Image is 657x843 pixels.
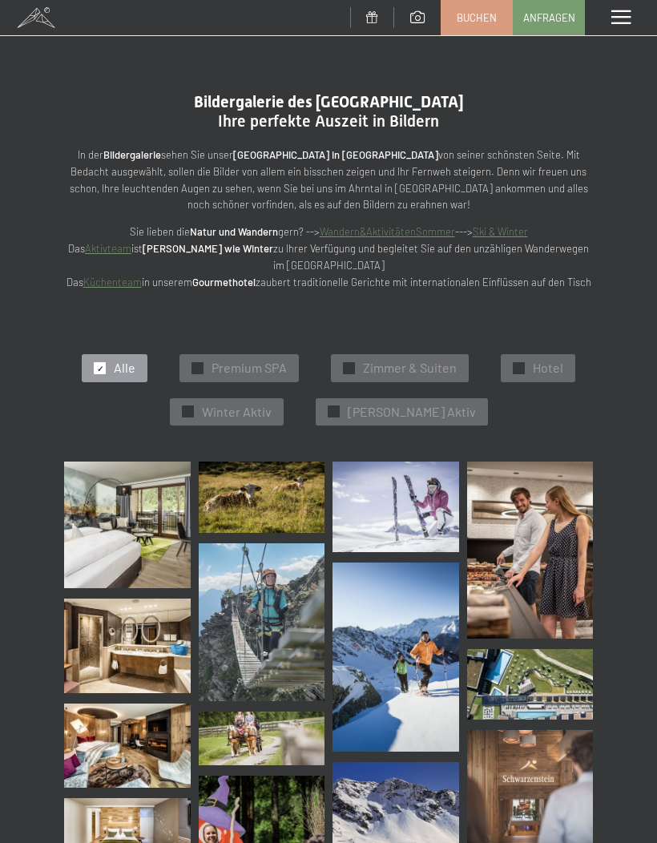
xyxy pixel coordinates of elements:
[195,363,201,374] span: ✓
[85,242,131,255] a: Aktivteam
[103,148,161,161] strong: Bildergalerie
[190,225,278,238] strong: Natur und Wandern
[64,704,191,788] img: Bildergalerie
[348,403,476,421] span: [PERSON_NAME] Aktiv
[212,359,287,377] span: Premium SPA
[143,242,273,255] strong: [PERSON_NAME] wie Winter
[202,403,272,421] span: Winter Aktiv
[514,1,584,34] a: Anfragen
[473,225,528,238] a: Ski & Winter
[199,712,325,766] img: Bildergalerie
[467,462,594,639] img: Bildergalerie
[467,649,594,720] img: Bildergalerie
[363,359,457,377] span: Zimmer & Suiten
[192,276,256,288] strong: Gourmethotel
[83,276,142,288] a: Küchenteam
[330,406,337,417] span: ✓
[533,359,563,377] span: Hotel
[218,111,439,131] span: Ihre perfekte Auszeit in Bildern
[457,10,497,25] span: Buchen
[199,543,325,701] img: Bildergalerie
[320,225,455,238] a: Wandern&AktivitätenSommer
[64,462,191,588] img: Bildergalerie
[333,462,459,552] img: Bildergalerie
[346,363,353,374] span: ✓
[64,599,191,693] img: Bildergalerie
[64,224,593,290] p: Sie lieben die gern? --> ---> Das ist zu Ihrer Verfügung und begleitet Sie auf den unzähligen Wan...
[233,148,438,161] strong: [GEOGRAPHIC_DATA] in [GEOGRAPHIC_DATA]
[333,563,459,752] img: Bildergalerie
[441,1,512,34] a: Buchen
[97,363,103,374] span: ✓
[516,363,522,374] span: ✓
[184,406,191,417] span: ✓
[114,359,135,377] span: Alle
[64,147,593,213] p: In der sehen Sie unser von seiner schönsten Seite. Mit Bedacht ausgewählt, sollen die Bilder von ...
[523,10,575,25] span: Anfragen
[194,92,464,111] span: Bildergalerie des [GEOGRAPHIC_DATA]
[199,462,325,533] img: Bildergalerie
